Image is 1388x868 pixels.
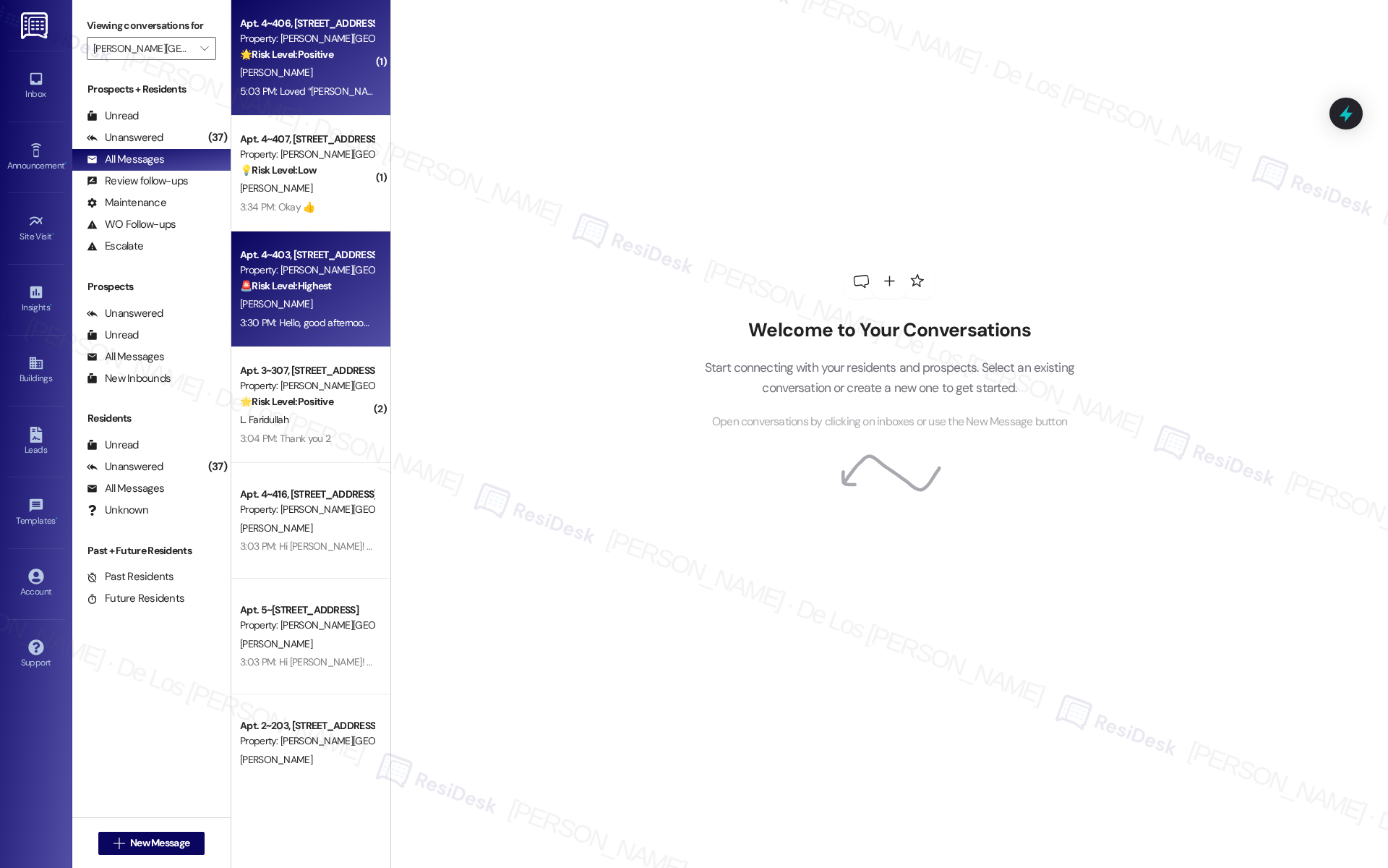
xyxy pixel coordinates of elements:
p: Start connecting with your residents and prospects. Select an existing conversation or create a n... [682,357,1096,399]
input: All communities [93,37,193,60]
div: (37) [205,456,231,478]
div: Maintenance [87,195,166,210]
strong: 🌟 Risk Level: Positive [240,395,333,408]
span: New Message [130,835,189,851]
span: [PERSON_NAME] [240,297,312,310]
div: Property: [PERSON_NAME][GEOGRAPHIC_DATA] Apartments [240,31,374,46]
div: Apt. 4~406, [STREET_ADDRESS] [240,16,374,31]
span: • [56,514,58,524]
div: 3:30 PM: Hello, good afternoon. Excuse me, I have a question. I had to travel to another state an... [240,316,1170,329]
a: Insights • [7,280,65,319]
div: Apt. 2~203, [STREET_ADDRESS] [240,718,374,733]
img: ResiDesk Logo [21,12,51,39]
div: New Inbounds [87,371,171,386]
div: Prospects + Residents [72,82,231,97]
span: [PERSON_NAME] [240,66,312,79]
div: Apt. 4~403, [STREET_ADDRESS] [240,247,374,263]
span: [PERSON_NAME] [240,522,312,535]
a: Inbox [7,67,65,106]
div: Property: [PERSON_NAME][GEOGRAPHIC_DATA] Apartments [240,263,374,278]
span: L. Faridullah [240,413,288,426]
div: All Messages [87,481,164,496]
label: Viewing conversations for [87,14,216,37]
div: Unanswered [87,130,163,145]
a: Templates • [7,493,65,532]
div: Property: [PERSON_NAME][GEOGRAPHIC_DATA] Apartments [240,147,374,162]
a: Buildings [7,351,65,390]
a: Support [7,635,65,674]
strong: 🌟 Risk Level: Positive [240,48,333,61]
a: Site Visit • [7,209,65,248]
div: Apt. 4~407, [STREET_ADDRESS] [240,132,374,147]
div: Unknown [87,503,148,518]
i:  [113,838,124,849]
div: Unanswered [87,459,163,475]
div: 3:04 PM: Thank you 2 [240,432,330,445]
div: Property: [PERSON_NAME][GEOGRAPHIC_DATA] Apartments [240,502,374,517]
span: Open conversations by clicking on inboxes or use the New Message button [712,413,1067,431]
a: Leads [7,422,65,461]
div: Unanswered [87,306,163,321]
span: [PERSON_NAME] [240,753,312,766]
div: All Messages [87,349,164,365]
div: Unread [87,109,139,124]
div: Review follow-ups [87,174,188,189]
div: Apt. 4~416, [STREET_ADDRESS] [240,487,374,502]
strong: 🚨 Risk Level: Highest [240,279,332,292]
span: [PERSON_NAME] [240,637,312,650]
div: Property: [PERSON_NAME][GEOGRAPHIC_DATA] Apartments [240,618,374,633]
span: • [52,229,54,239]
div: Escalate [87,239,143,254]
div: (37) [205,127,231,149]
div: Future Residents [87,591,184,606]
i:  [200,43,208,54]
span: • [64,158,67,169]
a: Account [7,564,65,603]
div: Residents [72,411,231,426]
div: Property: [PERSON_NAME][GEOGRAPHIC_DATA] Apartments [240,378,374,393]
div: Unread [87,328,139,343]
div: Apt. 3~307, [STREET_ADDRESS] [240,363,374,378]
div: WO Follow-ups [87,217,176,232]
div: Apt. 5~[STREET_ADDRESS] [240,603,374,618]
span: • [50,300,52,310]
div: Property: [PERSON_NAME][GEOGRAPHIC_DATA] Apartments [240,733,374,749]
div: Prospects [72,279,231,294]
div: 3:34 PM: Okay 👍 [240,200,315,213]
span: [PERSON_NAME] [240,182,312,195]
div: All Messages [87,152,164,167]
button: New Message [98,832,205,855]
div: Unread [87,438,139,453]
div: Past + Future Residents [72,543,231,558]
h2: Welcome to Your Conversations [682,319,1096,342]
div: Past Residents [87,569,174,584]
strong: 💡 Risk Level: Low [240,163,317,176]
